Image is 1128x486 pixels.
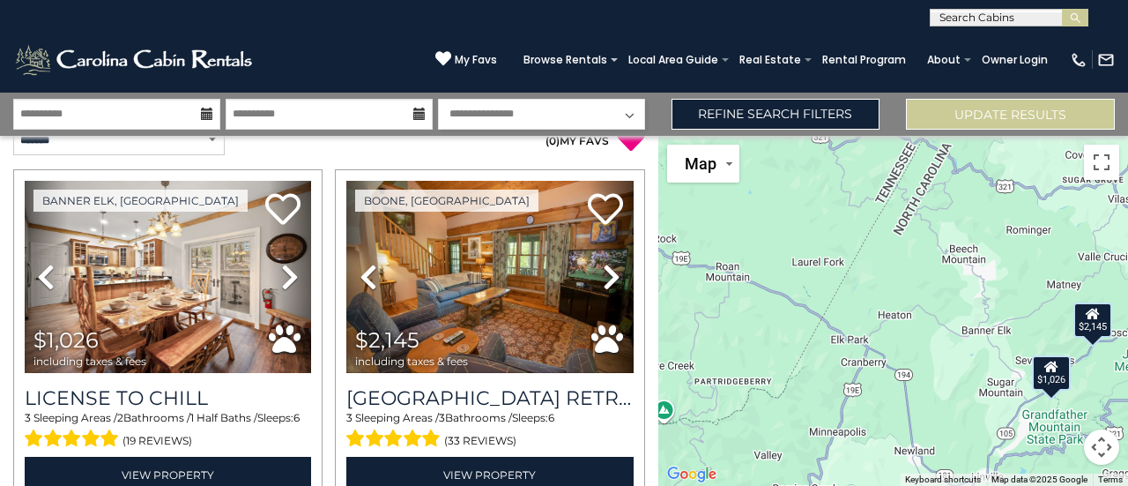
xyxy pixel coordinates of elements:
button: Map camera controls [1084,430,1119,465]
a: Owner Login [973,48,1057,72]
img: White-1-2.png [13,42,257,78]
div: $2,145 [1074,303,1113,338]
div: Sleeping Areas / Bathrooms / Sleeps: [25,410,311,452]
span: 1 Half Baths / [190,411,257,424]
button: Toggle fullscreen view [1084,145,1119,180]
a: Open this area in Google Maps (opens a new window) [663,463,721,486]
a: Real Estate [731,48,810,72]
span: 2 [117,411,123,424]
button: Update Results [906,99,1115,130]
img: thumbnail_163969559.jpeg [25,181,311,373]
button: Keyboard shortcuts [905,474,981,486]
span: My Favs [455,52,497,68]
span: $1,026 [33,327,99,353]
button: Change map style [667,145,739,183]
a: Refine Search Filters [672,99,880,130]
a: My Favs [435,50,497,69]
span: $2,145 [355,327,419,353]
a: (0)MY FAVS [545,134,609,147]
span: 3 [439,411,445,424]
span: 3 [25,411,31,424]
span: (33 reviews) [444,430,516,452]
a: About [918,48,969,72]
span: Map data ©2025 Google [991,475,1087,484]
a: Add to favorites [265,191,301,229]
h3: Boulder Falls Retreat [346,386,633,410]
div: $1,026 [1032,355,1071,390]
span: 6 [548,411,554,424]
div: Sleeping Areas / Bathrooms / Sleeps: [346,410,633,452]
a: Terms (opens in new tab) [1098,475,1123,484]
span: including taxes & fees [355,355,468,367]
span: 0 [549,134,556,147]
span: including taxes & fees [33,355,146,367]
span: 6 [293,411,300,424]
img: mail-regular-white.png [1097,51,1115,69]
span: ( ) [545,134,560,147]
img: Google [663,463,721,486]
a: Rental Program [813,48,915,72]
span: (19 reviews) [122,430,192,452]
a: [GEOGRAPHIC_DATA] Retreat [346,386,633,410]
span: Map [685,154,716,173]
a: Banner Elk, [GEOGRAPHIC_DATA] [33,190,248,212]
img: phone-regular-white.png [1070,51,1087,69]
a: Local Area Guide [620,48,727,72]
img: thumbnail_163268585.jpeg [346,181,633,373]
a: License to Chill [25,386,311,410]
span: 3 [346,411,352,424]
a: Boone, [GEOGRAPHIC_DATA] [355,190,538,212]
a: Browse Rentals [515,48,616,72]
